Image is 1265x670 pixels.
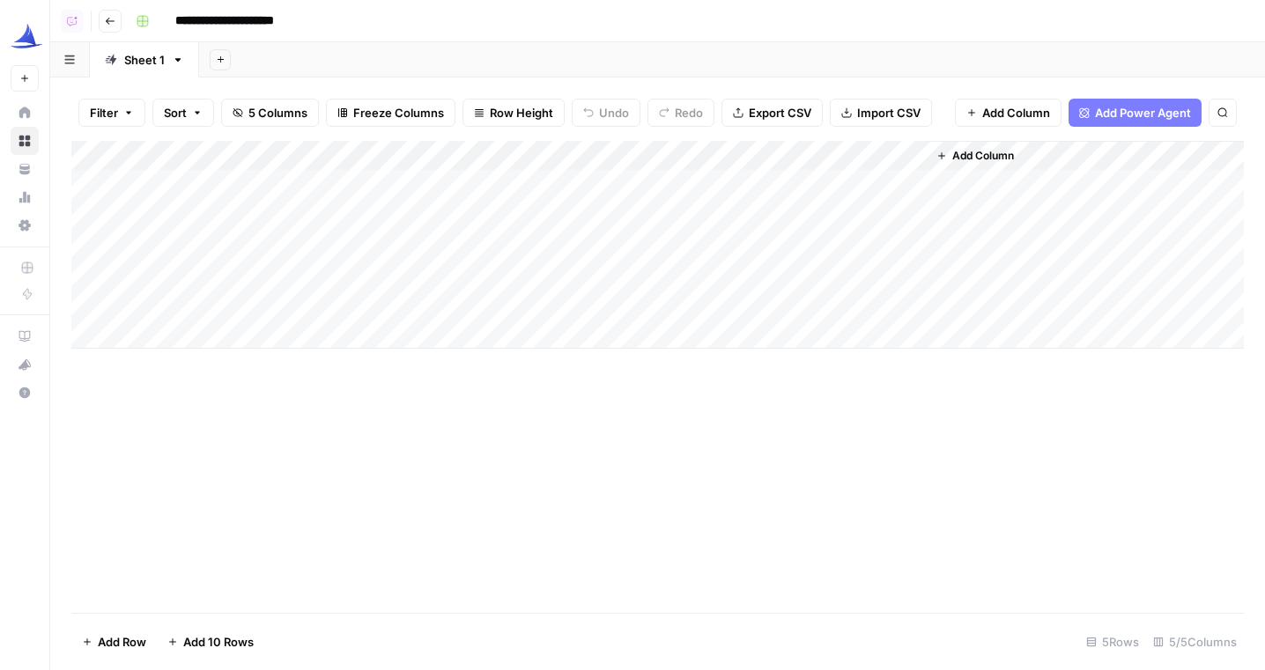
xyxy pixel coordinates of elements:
button: Add 10 Rows [157,628,264,656]
div: Sheet 1 [124,51,165,69]
button: Add Column [955,99,1062,127]
span: Add Row [98,633,146,651]
button: Import CSV [830,99,932,127]
a: Your Data [11,155,39,183]
a: Home [11,99,39,127]
button: Export CSV [721,99,823,127]
a: Browse [11,127,39,155]
button: Help + Support [11,379,39,407]
span: Add 10 Rows [183,633,254,651]
div: 5 Rows [1079,628,1146,656]
button: Row Height [462,99,565,127]
button: Freeze Columns [326,99,455,127]
span: Row Height [490,104,553,121]
button: Filter [78,99,145,127]
button: Workspace: CourseCareers [11,14,39,58]
button: 5 Columns [221,99,319,127]
span: Add Power Agent [1095,104,1191,121]
span: Export CSV [749,104,811,121]
a: Usage [11,183,39,211]
button: What's new? [11,350,39,379]
a: AirOps Academy [11,322,39,350]
span: Sort [164,104,187,121]
span: Import CSV [857,104,921,121]
button: Add Column [929,144,1021,167]
a: Settings [11,211,39,239]
span: Filter [90,104,118,121]
span: Add Column [952,148,1014,164]
div: 5/5 Columns [1146,628,1244,656]
span: Redo [675,104,703,121]
div: What's new? [11,351,38,378]
span: Undo [599,104,629,121]
button: Add Power Agent [1069,99,1202,127]
span: 5 Columns [248,104,307,121]
button: Sort [152,99,214,127]
span: Add Column [982,104,1050,121]
button: Add Row [71,628,157,656]
button: Redo [647,99,714,127]
button: Undo [572,99,640,127]
img: CourseCareers Logo [11,20,42,52]
span: Freeze Columns [353,104,444,121]
a: Sheet 1 [90,42,199,77]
